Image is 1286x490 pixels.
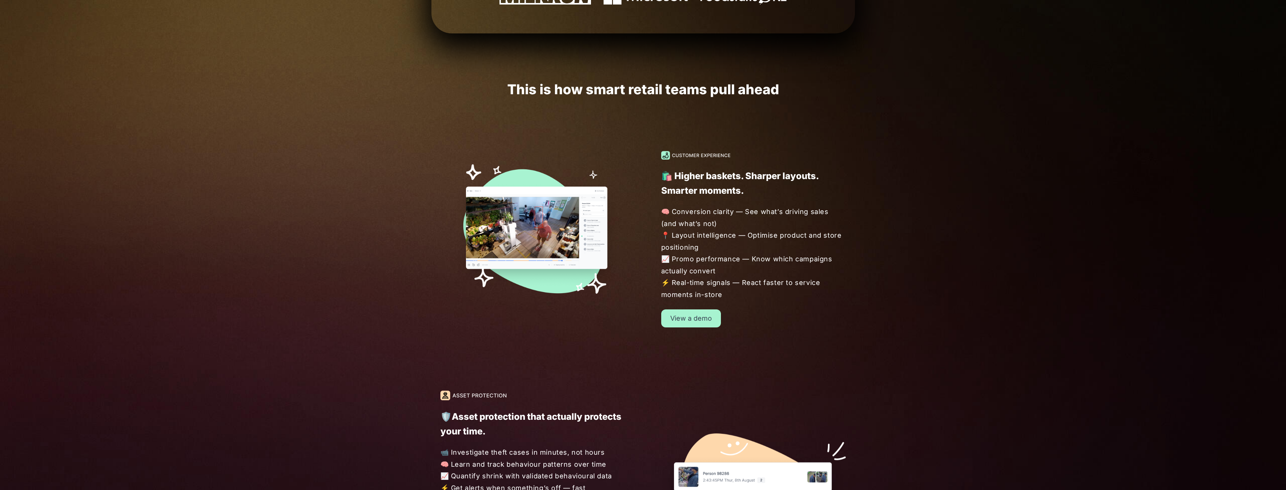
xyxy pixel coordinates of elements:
img: Journey player [440,151,625,305]
span: 🧠 Conversion clarity — See what’s driving sales (and what’s not) 📍 Layout intelligence — Optimise... [661,206,846,300]
p: 🛍️ Higher baskets. Sharper layouts. Smarter moments. [661,169,846,198]
p: 🛡️Asset protection that actually protects your time. [440,409,625,439]
a: View a demo [661,309,721,327]
h1: This is how smart retail teams pull ahead [431,82,855,97]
